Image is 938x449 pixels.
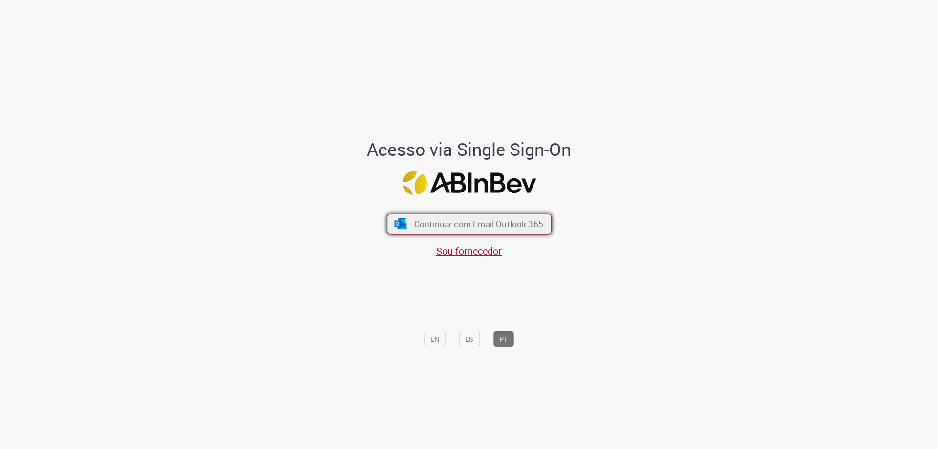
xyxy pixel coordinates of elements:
img: Logo ABInBev [402,171,536,195]
h1: Acesso via Single Sign-On [334,140,605,159]
a: Sou fornecedor [436,244,502,257]
img: ícone Azure/Microsoft 360 [393,218,407,229]
button: ícone Azure/Microsoft 360 Continuar com Email Outlook 365 [387,214,552,235]
span: Continuar com Email Outlook 365 [414,218,543,230]
button: EN [424,331,446,347]
button: ES [459,331,480,347]
button: PT [493,331,514,347]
